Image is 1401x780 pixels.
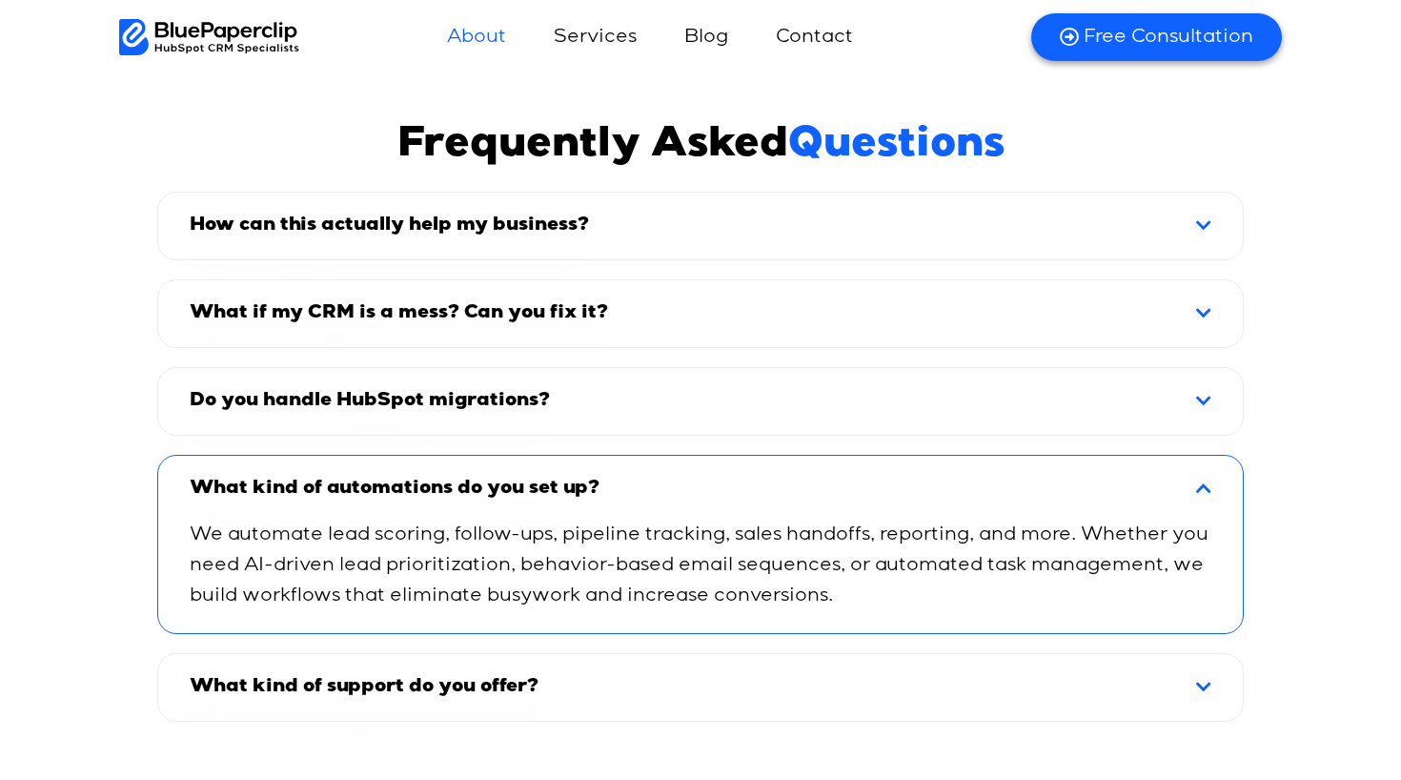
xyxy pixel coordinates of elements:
[190,520,1211,611] p: We automate lead scoring, follow-ups, pipeline tracking, sales handoffs, reporting, and more. Whe...
[299,14,1007,60] nav: Menu
[757,14,872,60] a: Contact
[788,126,1005,168] span: Questions
[190,480,599,499] a: What kind of automations do you set up?
[161,283,1240,344] div: What if my CRM is a mess? Can you fix it?
[665,14,747,60] a: Blog
[1084,25,1253,50] span: Free Consultation
[428,14,525,60] a: About
[161,657,1240,718] div: What kind of support do you offer?
[212,122,1189,173] h2: Frequently Asked
[1031,13,1282,61] a: Free Consultation
[190,392,550,411] a: Do you handle HubSpot migrations?
[161,371,1240,432] div: Do you handle HubSpot migrations?
[535,14,656,60] a: Services
[190,304,608,323] a: What if my CRM is a mess? Can you fix it?
[190,678,538,697] a: What kind of support do you offer?
[161,520,1240,630] div: What kind of automations do you set up?
[161,195,1240,257] div: How can this actually help my business?
[161,459,1240,520] div: What kind of automations do you set up?
[190,216,589,236] a: How can this actually help my business?
[119,19,299,55] img: BluePaperClip Logo black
